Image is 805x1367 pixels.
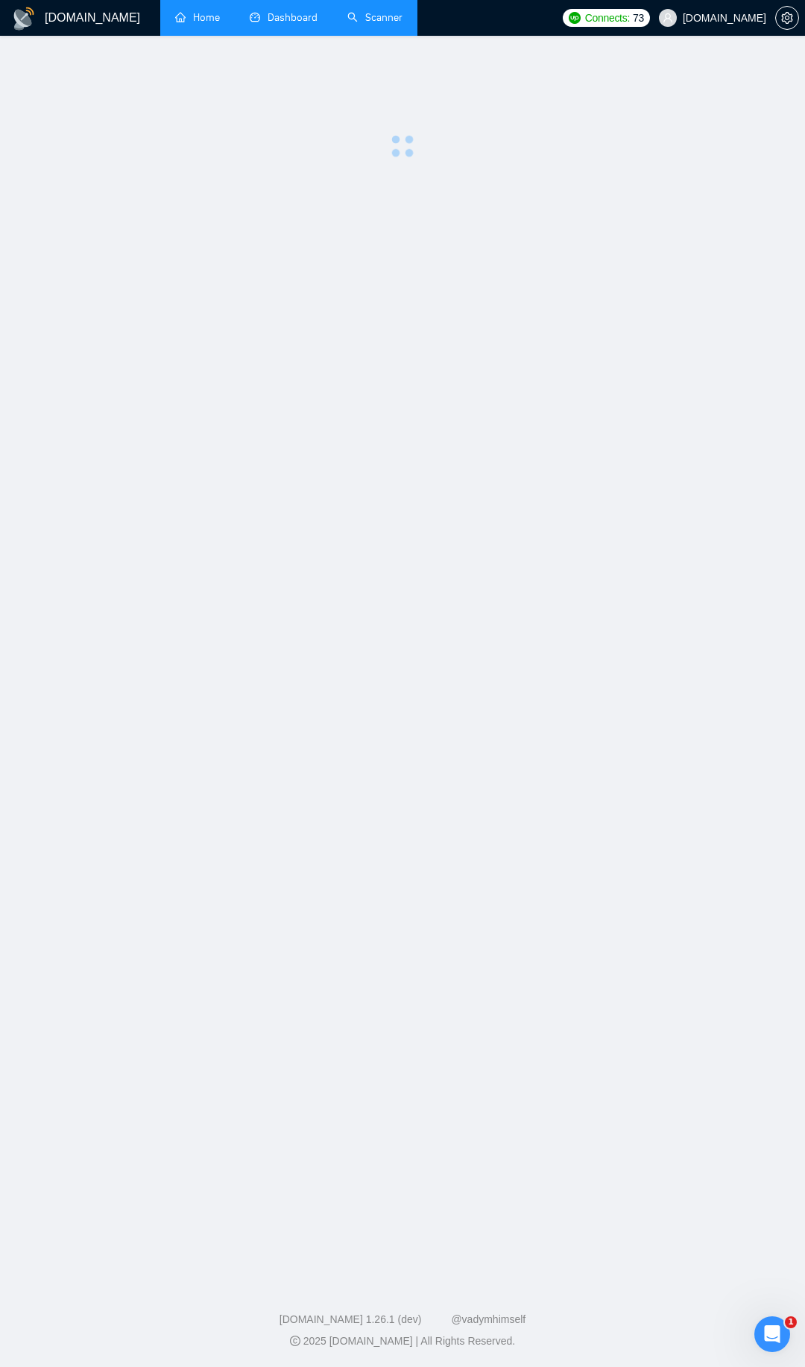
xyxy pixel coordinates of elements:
[785,1316,797,1328] span: 1
[250,12,260,22] span: dashboard
[290,1336,300,1346] span: copyright
[347,11,402,24] a: searchScanner
[633,10,644,26] span: 73
[775,6,799,30] button: setting
[268,11,318,24] span: Dashboard
[663,13,673,23] span: user
[754,1316,790,1352] iframe: Intercom live chat
[12,1333,793,1349] div: 2025 [DOMAIN_NAME] | All Rights Reserved.
[12,7,36,31] img: logo
[585,10,630,26] span: Connects:
[175,11,220,24] a: homeHome
[451,1313,525,1325] a: @vadymhimself
[280,1313,422,1325] a: [DOMAIN_NAME] 1.26.1 (dev)
[569,12,581,24] img: upwork-logo.png
[775,12,799,24] a: setting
